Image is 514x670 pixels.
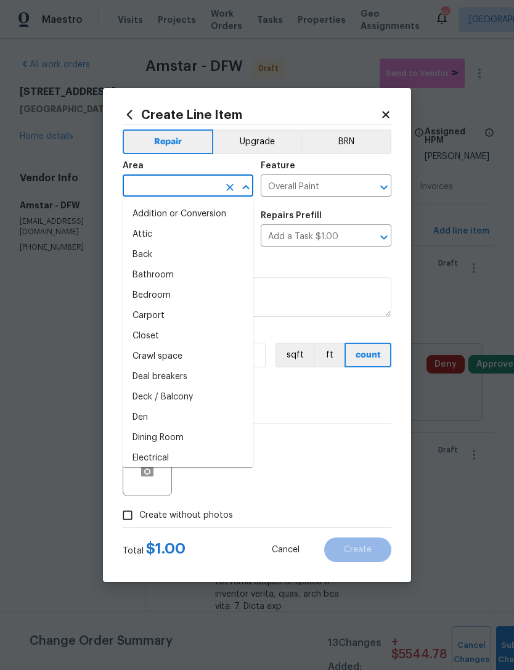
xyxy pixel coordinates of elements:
li: Dining Room [123,428,253,448]
h2: Create Line Item [123,108,380,121]
button: Cancel [252,537,319,562]
span: Create without photos [139,509,233,522]
li: Attic [123,224,253,245]
textarea: HPM to detail [123,277,391,317]
li: Den [123,407,253,428]
li: Addition or Conversion [123,204,253,224]
li: Deck / Balcony [123,387,253,407]
li: Crawl space [123,346,253,367]
span: Cancel [272,545,300,555]
button: Upgrade [213,129,301,154]
button: Open [375,179,393,196]
span: $ 1.00 [146,541,186,556]
li: Bedroom [123,285,253,306]
button: BRN [301,129,391,154]
button: Open [375,229,393,246]
button: ft [314,343,345,367]
span: Create [344,545,372,555]
button: count [345,343,391,367]
li: Bathroom [123,265,253,285]
button: Create [324,537,391,562]
button: Clear [221,179,239,196]
li: Back [123,245,253,265]
h5: Repairs Prefill [261,211,322,220]
li: Carport [123,306,253,326]
div: Total [123,542,186,557]
button: sqft [275,343,314,367]
h5: Feature [261,161,295,170]
li: Electrical [123,448,253,468]
button: Repair [123,129,213,154]
button: Close [237,179,255,196]
li: Closet [123,326,253,346]
h5: Area [123,161,144,170]
li: Deal breakers [123,367,253,387]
